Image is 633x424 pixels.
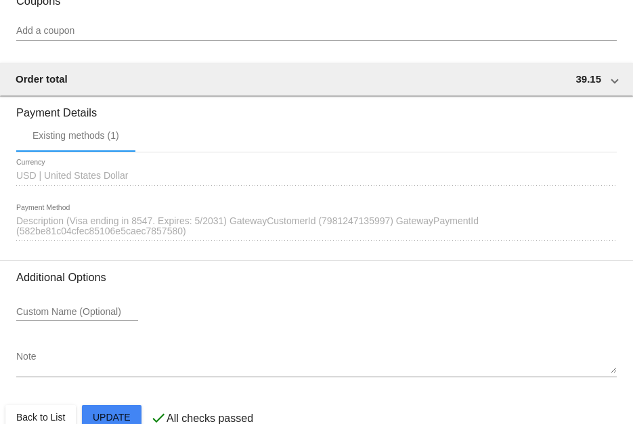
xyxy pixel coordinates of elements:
[93,412,131,423] span: Update
[16,271,617,284] h3: Additional Options
[16,215,479,237] span: Description (Visa ending in 8547. Expires: 5/2031) GatewayCustomerId (7981247135997) GatewayPayme...
[16,307,138,318] input: Custom Name (Optional)
[32,130,119,141] div: Existing methods (1)
[16,26,617,37] input: Add a coupon
[16,170,128,181] span: USD | United States Dollar
[575,73,601,85] span: 39.15
[16,96,617,119] h3: Payment Details
[16,412,65,423] span: Back to List
[16,73,68,85] span: Order total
